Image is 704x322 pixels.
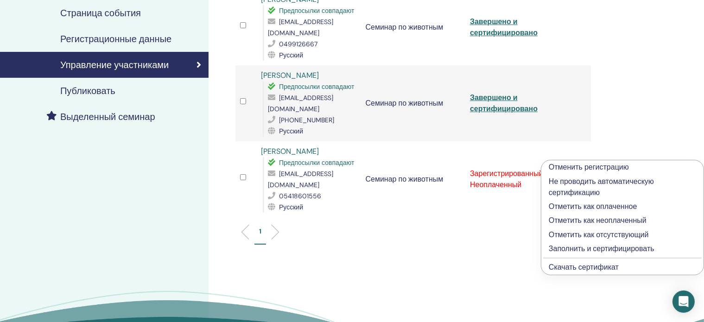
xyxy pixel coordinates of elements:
[60,59,169,71] font: Управление участниками
[268,170,333,189] font: [EMAIL_ADDRESS][DOMAIN_NAME]
[279,203,303,211] font: Русский
[549,244,654,253] font: Заполнить и сертифицировать
[672,290,695,313] div: Открытый Интерком Мессенджер
[279,192,321,200] font: 05418601556
[279,116,334,124] font: [PHONE_NUMBER]
[60,7,141,19] font: Страница события
[549,262,619,272] a: Скачать сертификат
[549,230,649,240] font: Отметить как отсутствующий
[279,40,317,48] font: 0499126667
[470,17,538,38] a: Завершено и сертифицировано
[279,82,354,91] font: Предпосылки совпадают
[268,18,333,37] font: [EMAIL_ADDRESS][DOMAIN_NAME]
[60,85,115,97] font: Публиковать
[366,22,444,32] font: Семинар по животным
[549,162,629,172] font: Отменить регистрацию
[366,174,444,184] font: Семинар по животным
[279,127,303,135] font: Русский
[279,51,303,59] font: Русский
[60,33,171,45] font: Регистрационные данные
[549,177,654,197] font: Не проводить автоматическую сертификацию
[366,98,444,108] font: Семинар по животным
[279,158,354,167] font: Предпосылки совпадают
[549,202,637,211] font: Отметить как оплаченное
[268,94,333,113] font: [EMAIL_ADDRESS][DOMAIN_NAME]
[60,111,155,123] font: Выделенный семинар
[261,146,319,156] a: [PERSON_NAME]
[261,70,319,80] a: [PERSON_NAME]
[549,215,647,225] font: Отметить как неоплаченный
[279,6,354,15] font: Предпосылки совпадают
[470,93,538,114] a: Завершено и сертифицировано
[259,227,261,235] font: 1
